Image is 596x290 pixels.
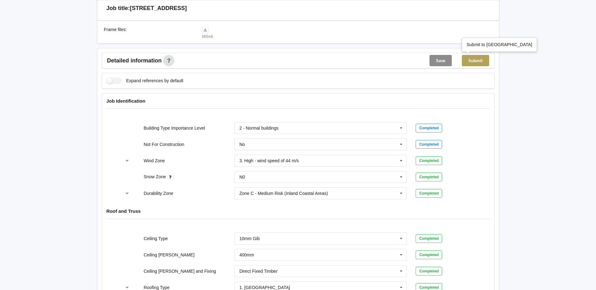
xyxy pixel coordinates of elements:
[416,250,442,259] div: Completed
[144,252,194,257] label: Ceiling [PERSON_NAME]
[416,173,442,181] div: Completed
[239,142,245,147] div: No
[144,191,173,196] label: Durability Zone
[144,236,168,241] label: Ceiling Type
[462,55,489,66] button: Submit
[416,267,442,276] div: Completed
[144,285,169,290] label: Roofing Type
[107,78,183,84] label: Expand references by default
[107,58,162,63] span: Detailed information
[121,155,133,166] button: reference-toggle
[100,26,198,40] div: Frame files :
[239,269,277,273] div: Direct Fixed Timber
[416,156,442,165] div: Completed
[239,175,245,179] div: N0
[416,140,442,149] div: Completed
[144,174,167,179] label: Snow Zone
[416,234,442,243] div: Completed
[239,191,328,196] div: Zone C - Medium Risk (Inland Coastal Areas)
[144,269,216,274] label: Ceiling [PERSON_NAME] and Fixing
[239,236,260,241] div: 10mm Gib
[416,189,442,198] div: Completed
[239,285,290,290] div: 1. [GEOGRAPHIC_DATA]
[107,98,490,104] h4: Job Identification
[239,253,254,257] div: 400mm
[144,126,205,131] label: Building Type Importance Level
[121,188,133,199] button: reference-toggle
[144,142,184,147] label: Not For Construction
[239,158,299,163] div: 3. High - wind speed of 44 m/s
[416,124,442,132] div: Completed
[202,27,213,39] a: Mitek
[467,41,532,48] div: Submit to [GEOGRAPHIC_DATA]
[239,126,279,130] div: 2 - Normal buildings
[107,208,490,214] h4: Roof and Truss
[107,5,130,12] h3: Job title:
[144,158,165,163] label: Wind Zone
[130,5,187,12] h3: [STREET_ADDRESS]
